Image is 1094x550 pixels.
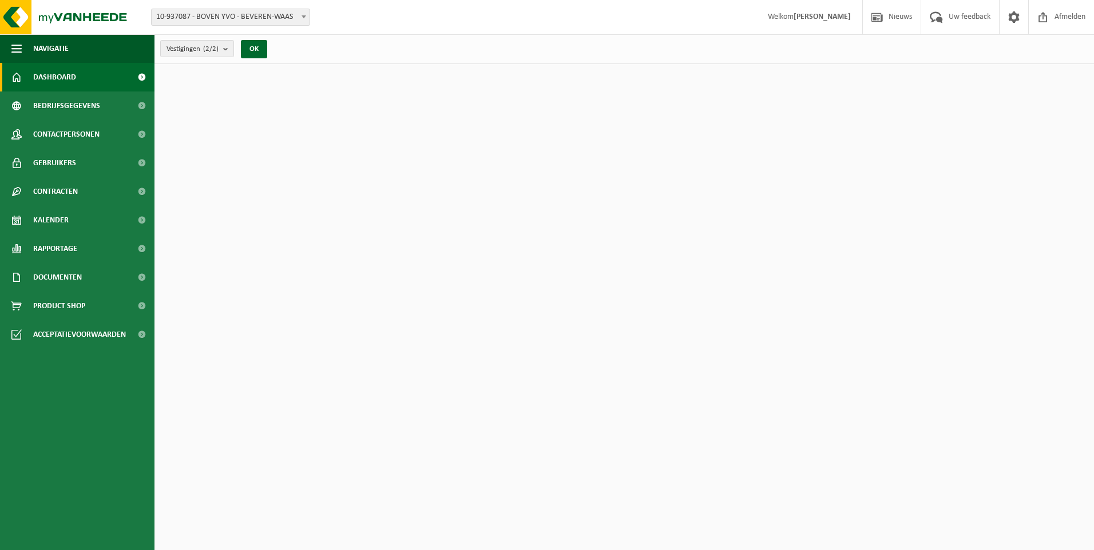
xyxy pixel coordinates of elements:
[167,41,219,58] span: Vestigingen
[241,40,267,58] button: OK
[33,149,76,177] span: Gebruikers
[152,9,310,25] span: 10-937087 - BOVEN YVO - BEVEREN-WAAS
[33,234,77,263] span: Rapportage
[33,120,100,149] span: Contactpersonen
[203,45,219,53] count: (2/2)
[151,9,310,26] span: 10-937087 - BOVEN YVO - BEVEREN-WAAS
[33,63,76,91] span: Dashboard
[33,320,126,349] span: Acceptatievoorwaarden
[33,177,78,206] span: Contracten
[160,40,234,57] button: Vestigingen(2/2)
[33,263,82,292] span: Documenten
[794,13,851,21] strong: [PERSON_NAME]
[33,91,100,120] span: Bedrijfsgegevens
[33,292,85,320] span: Product Shop
[33,34,69,63] span: Navigatie
[33,206,69,234] span: Kalender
